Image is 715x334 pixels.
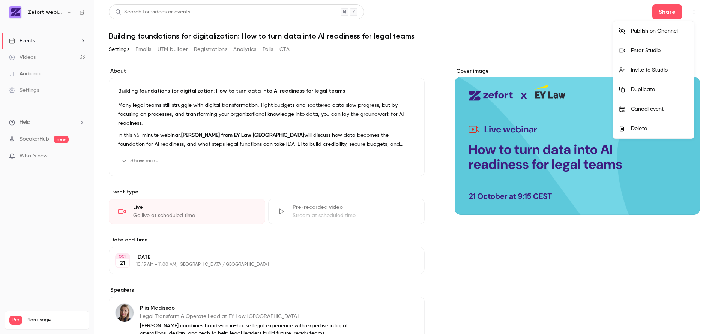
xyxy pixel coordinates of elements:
[631,105,688,113] div: Cancel event
[631,125,688,132] div: Delete
[631,47,688,54] div: Enter Studio
[631,27,688,35] div: Publish on Channel
[631,86,688,93] div: Duplicate
[631,66,688,74] div: Invite to Studio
